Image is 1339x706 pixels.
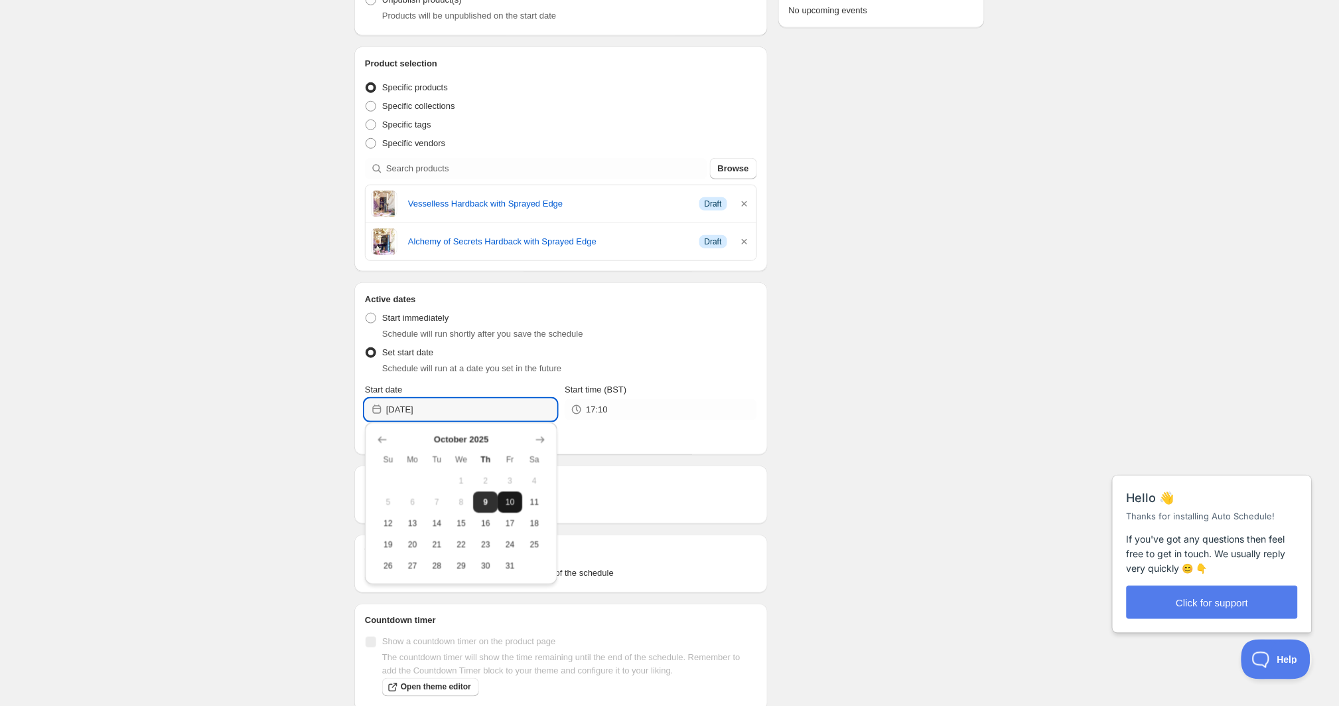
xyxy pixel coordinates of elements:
[405,561,419,571] span: 27
[405,497,419,507] span: 6
[449,534,474,555] button: Wednesday October 22 2025
[1241,640,1312,679] iframe: Help Scout Beacon - Open
[382,363,561,373] span: Schedule will run at a date you set in the future
[498,491,522,513] button: Friday October 10 2025
[382,120,431,130] span: Specific tags
[430,454,444,465] span: Tu
[455,539,468,550] span: 22
[705,236,722,247] span: Draft
[449,470,474,491] button: Wednesday October 1 2025
[381,539,395,550] span: 19
[425,513,449,534] button: Tuesday October 14 2025
[498,555,522,576] button: Friday October 31 2025
[478,497,492,507] span: 9
[503,518,517,529] span: 17
[365,614,757,628] h2: Countdown timer
[430,518,444,529] span: 14
[382,652,757,678] p: The countdown timer will show the time remaining until the end of the schedule. Remember to add t...
[408,197,689,211] a: Vesselless Hardback with Sprayed Edge
[400,513,425,534] button: Monday October 13 2025
[400,534,425,555] button: Monday October 20 2025
[382,82,448,92] span: Specific products
[376,555,400,576] button: Sunday October 26 2025
[382,637,556,647] span: Show a countdown timer on the product page
[498,513,522,534] button: Friday October 17 2025
[455,518,468,529] span: 15
[386,158,707,179] input: Search products
[528,476,541,486] span: 4
[376,491,400,513] button: Sunday October 5 2025
[382,347,433,357] span: Set start date
[473,470,498,491] button: Thursday October 2 2025
[400,449,425,470] th: Monday
[473,555,498,576] button: Thursday October 30 2025
[1106,444,1320,640] iframe: Help Scout Beacon - Messages and Notifications
[382,329,583,339] span: Schedule will run shortly after you save the schedule
[478,561,492,571] span: 30
[405,518,419,529] span: 13
[503,497,517,507] span: 10
[365,545,757,559] h2: Tags
[425,449,449,470] th: Tuesday
[503,539,517,550] span: 24
[498,534,522,555] button: Friday October 24 2025
[382,313,449,323] span: Start immediately
[473,449,498,470] th: Thursday
[449,513,474,534] button: Wednesday October 15 2025
[522,449,547,470] th: Saturday
[382,11,556,21] span: Products will be unpublished on the start date
[381,561,395,571] span: 26
[365,385,402,395] span: Start date
[449,491,474,513] button: Wednesday October 8 2025
[473,534,498,555] button: Thursday October 23 2025
[522,491,547,513] button: Saturday October 11 2025
[430,561,444,571] span: 28
[430,497,444,507] span: 7
[498,470,522,491] button: Friday October 3 2025
[382,678,479,697] a: Open theme editor
[376,534,400,555] button: Sunday October 19 2025
[473,491,498,513] button: Today Thursday October 9 2025
[405,454,419,465] span: Mo
[449,449,474,470] th: Wednesday
[522,534,547,555] button: Saturday October 25 2025
[455,476,468,486] span: 1
[382,101,455,111] span: Specific collections
[449,555,474,576] button: Wednesday October 29 2025
[400,491,425,513] button: Monday October 6 2025
[710,158,757,179] button: Browse
[376,449,400,470] th: Sunday
[373,430,391,449] button: Show previous month, September 2025
[455,497,468,507] span: 8
[565,385,626,395] span: Start time (BST)
[503,476,517,486] span: 3
[522,470,547,491] button: Saturday October 4 2025
[400,555,425,576] button: Monday October 27 2025
[478,454,492,465] span: Th
[376,513,400,534] button: Sunday October 12 2025
[528,497,541,507] span: 11
[528,539,541,550] span: 25
[425,555,449,576] button: Tuesday October 28 2025
[473,513,498,534] button: Thursday October 16 2025
[478,476,492,486] span: 2
[408,235,689,248] a: Alchemy of Secrets Hardback with Sprayed Edge
[528,518,541,529] span: 18
[381,497,395,507] span: 5
[498,449,522,470] th: Friday
[365,476,757,489] h2: Repeating
[425,534,449,555] button: Tuesday October 21 2025
[531,430,549,449] button: Show next month, November 2025
[478,518,492,529] span: 16
[365,293,757,306] h2: Active dates
[405,539,419,550] span: 20
[401,682,471,693] span: Open theme editor
[365,57,757,70] h2: Product selection
[528,454,541,465] span: Sa
[382,138,445,148] span: Specific vendors
[381,518,395,529] span: 12
[455,561,468,571] span: 29
[478,539,492,550] span: 23
[522,513,547,534] button: Saturday October 18 2025
[381,454,395,465] span: Su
